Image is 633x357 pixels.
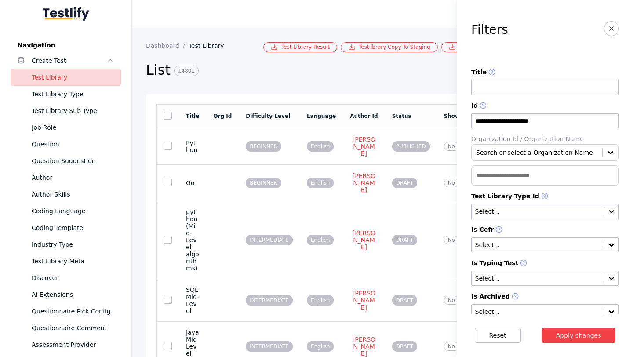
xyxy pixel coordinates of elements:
a: Assessment Provider [11,336,121,353]
div: Coding Template [32,222,114,233]
span: INTERMEDIATE [246,295,293,306]
h3: Filters [471,23,508,37]
section: Go [186,179,199,186]
div: Author [32,172,114,183]
label: Id [471,102,619,110]
a: Test Library Type [11,86,121,102]
a: Test Library Sub Type [11,102,121,119]
a: Test Library Result [263,42,337,52]
a: [PERSON_NAME] [350,172,378,194]
div: Test Library Meta [32,256,114,266]
span: 14801 [174,66,199,76]
a: Dashboard [146,42,189,49]
span: English [307,295,334,306]
div: Question Suggestion [32,156,114,166]
a: Coding Language [11,203,121,219]
span: No [444,178,459,187]
a: [PERSON_NAME] [350,135,378,157]
label: Navigation [11,42,121,49]
a: Test Library Meta [11,253,121,270]
span: BEGINNER [246,141,281,152]
label: Is Cefr [471,226,619,234]
section: Python [186,139,199,153]
div: Discover [32,273,114,283]
span: DRAFT [392,341,417,352]
span: No [444,236,459,244]
label: Is Typing Test [471,259,619,267]
span: No [444,296,459,305]
a: Job Role [11,119,121,136]
a: Question Suggestion [11,153,121,169]
span: INTERMEDIATE [246,235,293,245]
span: INTERMEDIATE [246,341,293,352]
a: Questionnaire Pick Config [11,303,121,320]
a: Author Skills [11,186,121,203]
a: Ai Extensions [11,286,121,303]
div: Ai Extensions [32,289,114,300]
a: Status [392,113,411,119]
a: Questionnaire Comment [11,320,121,336]
a: [PERSON_NAME] [350,229,378,251]
span: English [307,235,334,245]
span: English [307,341,334,352]
div: Test Library Type [32,89,114,99]
span: English [307,178,334,188]
span: BEGINNER [246,178,281,188]
a: Discover [11,270,121,286]
span: PUBLISHED [392,141,430,152]
a: Author [11,169,121,186]
div: Job Role [32,122,114,133]
span: DRAFT [392,295,417,306]
label: Is Archived [471,293,619,301]
h2: List [146,61,482,80]
a: Org Id [213,113,232,119]
label: Test Library Type Id [471,193,619,200]
a: Difficulty Level [246,113,290,119]
a: Industry Type [11,236,121,253]
a: Testlibrary Copy To Staging [341,42,438,52]
section: python (Mid-Level algorithms) [186,208,199,272]
a: Coding Template [11,219,121,236]
div: Author Skills [32,189,114,200]
label: Title [471,69,619,76]
a: Title [186,113,199,119]
a: Question [11,136,121,153]
div: Questionnaire Comment [32,323,114,333]
div: Create Test [32,55,107,66]
button: Reset [475,328,521,343]
section: SQL Mid-Level [186,286,199,314]
span: English [307,141,334,152]
div: Test Library [32,72,114,83]
label: Organization Id / Organization Name [471,135,619,142]
span: No [444,142,459,151]
a: Test Library [189,42,231,49]
span: DRAFT [392,235,417,245]
a: Bulk Csv Download [441,42,517,52]
a: Show Overall Personality Score [444,113,537,119]
div: Questionnaire Pick Config [32,306,114,317]
a: Test Library [11,69,121,86]
div: Industry Type [32,239,114,250]
div: Test Library Sub Type [32,106,114,116]
span: No [444,342,459,351]
div: Coding Language [32,206,114,216]
button: Apply changes [542,328,616,343]
div: Assessment Provider [32,339,114,350]
a: [PERSON_NAME] [350,289,378,311]
a: Author Id [350,113,378,119]
a: Language [307,113,336,119]
span: DRAFT [392,178,417,188]
div: Question [32,139,114,149]
img: Testlify - Backoffice [43,7,89,21]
